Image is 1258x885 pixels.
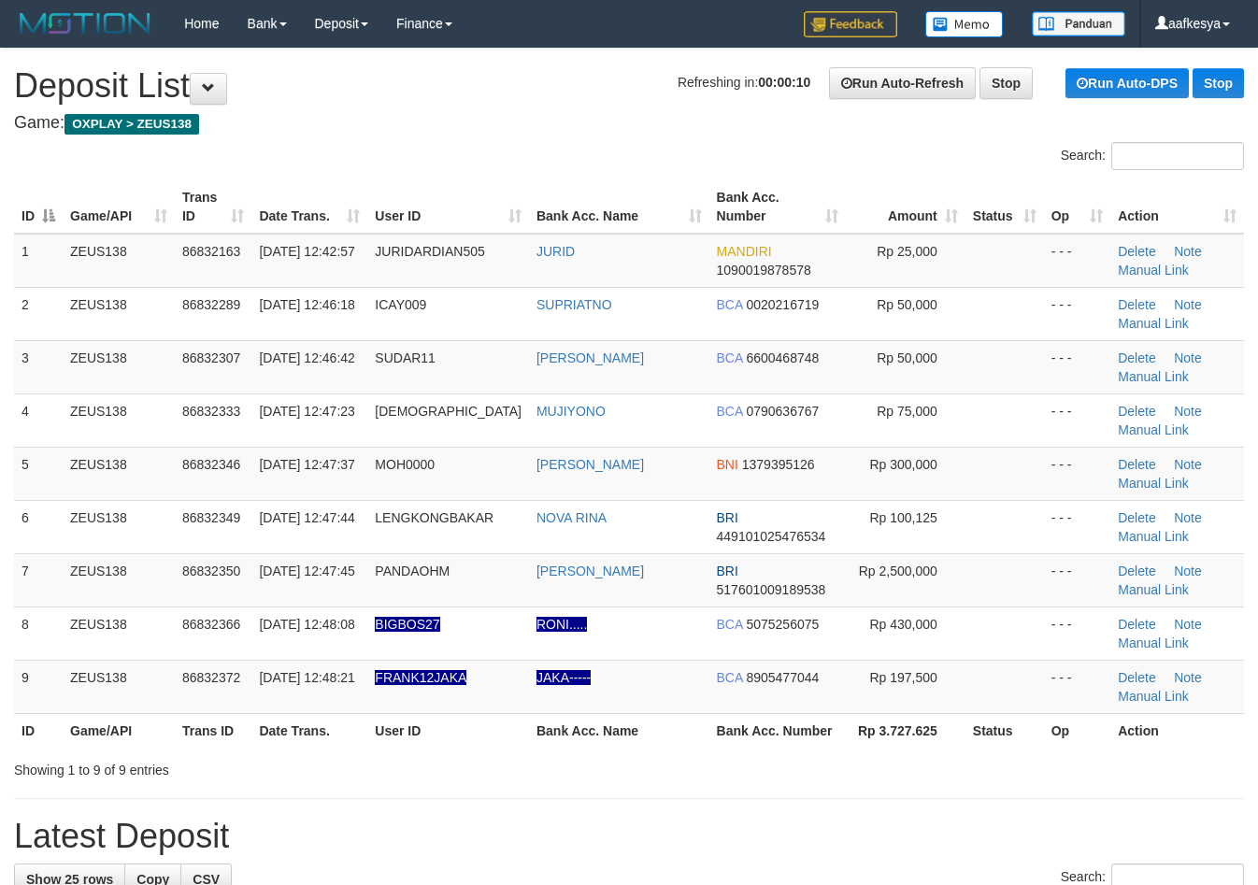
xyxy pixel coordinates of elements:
[1044,447,1111,500] td: - - -
[979,67,1033,99] a: Stop
[14,818,1244,855] h1: Latest Deposit
[717,582,826,597] span: Copy 517601009189538 to clipboard
[1118,582,1189,597] a: Manual Link
[375,297,426,312] span: ICAY009
[746,670,819,685] span: Copy 8905477044 to clipboard
[529,180,709,234] th: Bank Acc. Name: activate to sort column ascending
[717,457,738,472] span: BNI
[182,297,240,312] span: 86832289
[1118,369,1189,384] a: Manual Link
[375,457,435,472] span: MOH0000
[758,75,810,90] strong: 00:00:10
[175,713,251,748] th: Trans ID
[877,297,937,312] span: Rp 50,000
[877,350,937,365] span: Rp 50,000
[1174,350,1202,365] a: Note
[14,607,63,660] td: 8
[717,564,738,578] span: BRI
[14,500,63,553] td: 6
[1174,297,1202,312] a: Note
[1044,393,1111,447] td: - - -
[1044,553,1111,607] td: - - -
[375,670,466,685] span: Nama rekening ada tanda titik/strip, harap diedit
[1174,244,1202,259] a: Note
[877,244,937,259] span: Rp 25,000
[965,180,1044,234] th: Status: activate to sort column ascending
[869,670,936,685] span: Rp 197,500
[375,404,522,419] span: [DEMOGRAPHIC_DATA]
[1044,340,1111,393] td: - - -
[1118,457,1155,472] a: Delete
[1111,142,1244,170] input: Search:
[1118,350,1155,365] a: Delete
[1118,244,1155,259] a: Delete
[1044,234,1111,288] td: - - -
[14,660,63,713] td: 9
[859,564,937,578] span: Rp 2,500,000
[14,67,1244,105] h1: Deposit List
[846,713,965,748] th: Rp 3.727.625
[869,510,936,525] span: Rp 100,125
[536,457,644,472] a: [PERSON_NAME]
[829,67,976,99] a: Run Auto-Refresh
[63,607,175,660] td: ZEUS138
[717,617,743,632] span: BCA
[259,510,354,525] span: [DATE] 12:47:44
[877,404,937,419] span: Rp 75,000
[1174,564,1202,578] a: Note
[709,180,847,234] th: Bank Acc. Number: activate to sort column ascending
[14,114,1244,133] h4: Game:
[536,617,587,632] a: RONI.....
[367,713,529,748] th: User ID
[1118,476,1189,491] a: Manual Link
[1044,607,1111,660] td: - - -
[717,244,772,259] span: MANDIRI
[1044,180,1111,234] th: Op: activate to sort column ascending
[14,340,63,393] td: 3
[63,287,175,340] td: ZEUS138
[717,510,738,525] span: BRI
[375,510,493,525] span: LENGKONGBAKAR
[63,234,175,288] td: ZEUS138
[14,9,156,37] img: MOTION_logo.png
[375,617,439,632] span: Nama rekening ada tanda titik/strip, harap diedit
[1044,713,1111,748] th: Op
[1118,297,1155,312] a: Delete
[259,297,354,312] span: [DATE] 12:46:18
[536,350,644,365] a: [PERSON_NAME]
[536,510,607,525] a: NOVA RINA
[869,457,936,472] span: Rp 300,000
[63,553,175,607] td: ZEUS138
[717,263,811,278] span: Copy 1090019878578 to clipboard
[1118,422,1189,437] a: Manual Link
[14,447,63,500] td: 5
[1061,142,1244,170] label: Search:
[717,670,743,685] span: BCA
[1032,11,1125,36] img: panduan.png
[746,297,819,312] span: Copy 0020216719 to clipboard
[746,404,819,419] span: Copy 0790636767 to clipboard
[746,350,819,365] span: Copy 6600468748 to clipboard
[14,393,63,447] td: 4
[1174,404,1202,419] a: Note
[14,234,63,288] td: 1
[536,670,591,685] a: JAKA-----
[14,553,63,607] td: 7
[63,713,175,748] th: Game/API
[175,180,251,234] th: Trans ID: activate to sort column ascending
[1118,689,1189,704] a: Manual Link
[804,11,897,37] img: Feedback.jpg
[182,564,240,578] span: 86832350
[182,404,240,419] span: 86832333
[259,244,354,259] span: [DATE] 12:42:57
[182,457,240,472] span: 86832346
[14,287,63,340] td: 2
[1118,404,1155,419] a: Delete
[63,393,175,447] td: ZEUS138
[375,350,436,365] span: SUDAR11
[182,350,240,365] span: 86832307
[1065,68,1189,98] a: Run Auto-DPS
[63,500,175,553] td: ZEUS138
[64,114,199,135] span: OXPLAY > ZEUS138
[1044,500,1111,553] td: - - -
